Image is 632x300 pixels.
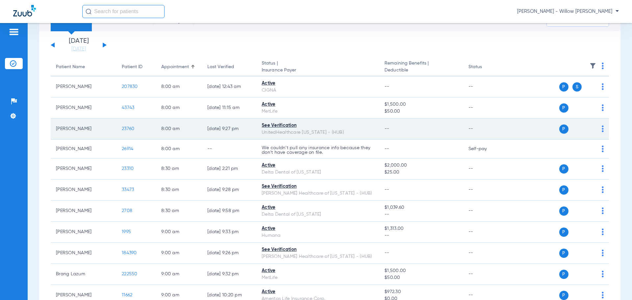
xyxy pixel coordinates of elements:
span: $1,039.60 [384,204,458,211]
div: See Verification [262,122,374,129]
iframe: Chat Widget [599,268,632,300]
td: 8:30 AM [156,201,202,222]
span: [PERSON_NAME] - Willow [PERSON_NAME] [517,8,619,15]
span: 222550 [122,272,138,276]
span: $2,000.00 [384,162,458,169]
span: 43743 [122,105,134,110]
td: [DATE] 2:21 PM [202,158,256,179]
td: -- [463,264,508,285]
span: 23760 [122,126,134,131]
td: [DATE] 9:28 PM [202,179,256,201]
td: [DATE] 9:33 PM [202,222,256,243]
div: Appointment [161,64,197,70]
div: Active [262,101,374,108]
td: [PERSON_NAME] [51,222,117,243]
div: MetLife [262,108,374,115]
td: 8:00 AM [156,140,202,158]
td: -- [463,179,508,201]
span: $972.30 [384,288,458,295]
span: P [559,164,568,174]
td: 9:00 AM [156,264,202,285]
span: P [559,124,568,134]
img: group-dot-blue.svg [602,165,604,172]
span: 26914 [122,147,133,151]
img: group-dot-blue.svg [602,104,604,111]
td: -- [202,140,256,158]
span: P [559,270,568,279]
span: $1,313.00 [384,225,458,232]
img: group-dot-blue.svg [602,186,604,193]
span: -- [384,232,458,239]
td: [DATE] 9:27 PM [202,119,256,140]
td: -- [463,158,508,179]
span: $1,500.00 [384,101,458,108]
div: Patient ID [122,64,143,70]
div: Humana [262,232,374,239]
div: Delta Dental of [US_STATE] [262,211,374,218]
a: [DATE] [59,46,98,52]
div: CIGNA [262,87,374,94]
div: Active [262,80,374,87]
span: 2708 [122,208,132,213]
span: P [559,206,568,216]
div: Patient Name [56,64,111,70]
td: Brang Lazum [51,264,117,285]
td: [PERSON_NAME] [51,243,117,264]
td: [PERSON_NAME] [51,179,117,201]
td: Self-pay [463,140,508,158]
td: [PERSON_NAME] [51,140,117,158]
div: [PERSON_NAME] Healthcare of [US_STATE] - (HUB) [262,190,374,197]
li: [DATE] [59,38,98,52]
td: -- [463,222,508,243]
td: [DATE] 11:15 AM [202,97,256,119]
td: [PERSON_NAME] [51,201,117,222]
input: Search for patients [82,5,165,18]
span: Deductible [384,67,458,74]
th: Status [463,58,508,76]
img: group-dot-blue.svg [602,63,604,69]
td: [DATE] 12:43 AM [202,76,256,97]
div: Patient ID [122,64,151,70]
div: Active [262,288,374,295]
span: -- [384,211,458,218]
div: Active [262,225,374,232]
span: $1,500.00 [384,267,458,274]
span: S [572,82,582,92]
td: 8:30 AM [156,179,202,201]
span: -- [384,126,389,131]
td: 9:00 AM [156,222,202,243]
td: 8:00 AM [156,97,202,119]
span: $50.00 [384,274,458,281]
td: -- [463,119,508,140]
img: hamburger-icon [9,28,19,36]
img: Search Icon [86,9,92,14]
span: $25.00 [384,169,458,176]
span: 33473 [122,187,134,192]
span: $50.00 [384,108,458,115]
td: 8:00 AM [156,76,202,97]
span: P [559,103,568,113]
div: Active [262,204,374,211]
span: P [559,291,568,300]
span: -- [384,84,389,89]
span: 23310 [122,166,134,171]
div: Last Verified [207,64,251,70]
td: [DATE] 9:58 PM [202,201,256,222]
span: 11662 [122,293,132,297]
span: 184390 [122,251,137,255]
span: 1995 [122,230,131,234]
td: -- [463,243,508,264]
div: Patient Name [56,64,85,70]
img: group-dot-blue.svg [602,125,604,132]
th: Remaining Benefits | [379,58,463,76]
td: [PERSON_NAME] [51,158,117,179]
td: [DATE] 9:26 PM [202,243,256,264]
td: [PERSON_NAME] [51,76,117,97]
div: MetLife [262,274,374,281]
div: See Verification [262,183,374,190]
div: Active [262,267,374,274]
span: P [559,185,568,195]
div: Delta Dental of [US_STATE] [262,169,374,176]
td: [PERSON_NAME] [51,119,117,140]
